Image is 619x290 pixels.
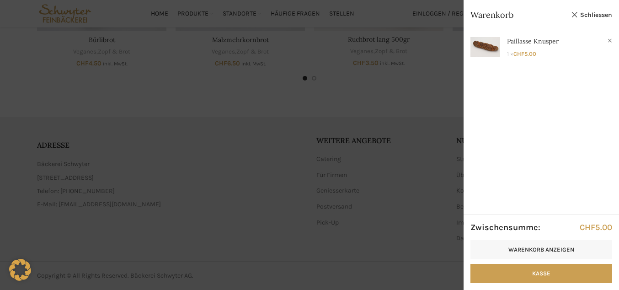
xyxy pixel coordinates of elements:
span: Warenkorb [470,9,566,21]
strong: Zwischensumme: [470,222,540,233]
bdi: 5.00 [580,222,612,232]
a: Anzeigen [464,30,619,64]
a: Schliessen [571,9,612,21]
a: Kasse [470,264,612,283]
a: Paillasse Knusper aus Warenkorb entfernen [605,36,614,45]
a: Warenkorb anzeigen [470,240,612,259]
span: CHF [580,222,595,232]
